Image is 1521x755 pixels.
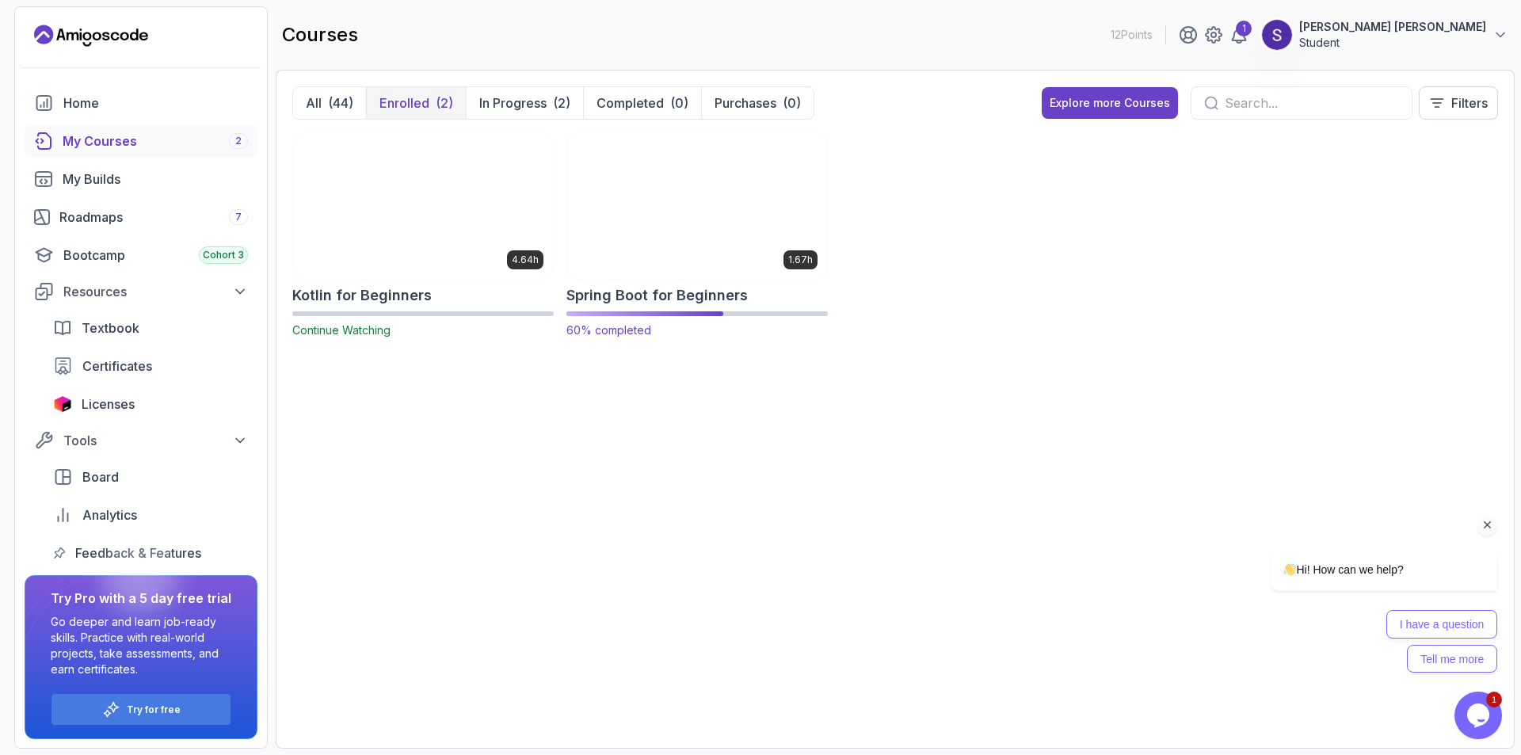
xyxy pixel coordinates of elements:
[379,93,429,112] p: Enrolled
[235,135,242,147] span: 2
[1454,692,1505,739] iframe: chat widget
[44,388,257,420] a: licenses
[82,395,135,414] span: Licenses
[127,704,181,716] a: Try for free
[783,93,801,112] div: (0)
[566,323,651,337] span: 60% completed
[25,163,257,195] a: builds
[436,93,453,112] div: (2)
[715,93,776,112] p: Purchases
[51,614,231,677] p: Go deeper and learn job-ready skills. Practice with real-world projects, take assessments, and ea...
[293,133,553,279] img: Kotlin for Beginners card
[44,461,257,493] a: board
[1261,19,1508,51] button: user profile image[PERSON_NAME] [PERSON_NAME]Student
[1419,86,1498,120] button: Filters
[561,129,833,282] img: Spring Boot for Beginners card
[366,87,466,119] button: Enrolled(2)
[25,87,257,119] a: home
[235,211,242,223] span: 7
[512,254,539,266] p: 4.64h
[306,93,322,112] p: All
[25,277,257,306] button: Resources
[63,431,248,450] div: Tools
[44,350,257,382] a: certificates
[1299,19,1486,35] p: [PERSON_NAME] [PERSON_NAME]
[44,312,257,344] a: textbook
[53,396,72,412] img: jetbrains icon
[44,499,257,531] a: analytics
[597,93,664,112] p: Completed
[25,201,257,233] a: roadmaps
[82,505,137,524] span: Analytics
[82,357,152,376] span: Certificates
[292,323,391,337] span: Continue Watching
[75,543,201,562] span: Feedback & Features
[292,284,432,307] h2: Kotlin for Beginners
[51,693,231,726] button: Try for free
[466,87,583,119] button: In Progress(2)
[1042,87,1178,119] button: Explore more Courses
[63,282,248,301] div: Resources
[1220,405,1505,684] iframe: chat widget
[1236,21,1252,36] div: 1
[1262,20,1292,50] img: user profile image
[670,93,688,112] div: (0)
[566,284,748,307] h2: Spring Boot for Beginners
[63,132,248,151] div: My Courses
[1299,35,1486,51] p: Student
[25,426,257,455] button: Tools
[25,125,257,157] a: courses
[203,249,244,261] span: Cohort 3
[328,93,353,112] div: (44)
[63,93,248,112] div: Home
[1229,25,1248,44] a: 1
[583,87,701,119] button: Completed(0)
[59,208,248,227] div: Roadmaps
[63,246,248,265] div: Bootcamp
[1111,27,1153,43] p: 12 Points
[1451,93,1488,112] p: Filters
[82,318,139,337] span: Textbook
[701,87,814,119] button: Purchases(0)
[282,22,358,48] h2: courses
[553,93,570,112] div: (2)
[1225,93,1399,112] input: Search...
[1050,95,1170,111] div: Explore more Courses
[293,87,366,119] button: All(44)
[63,170,248,189] div: My Builds
[25,239,257,271] a: bootcamp
[44,537,257,569] a: feedback
[34,23,148,48] a: Landing page
[82,467,119,486] span: Board
[479,93,547,112] p: In Progress
[788,254,813,266] p: 1.67h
